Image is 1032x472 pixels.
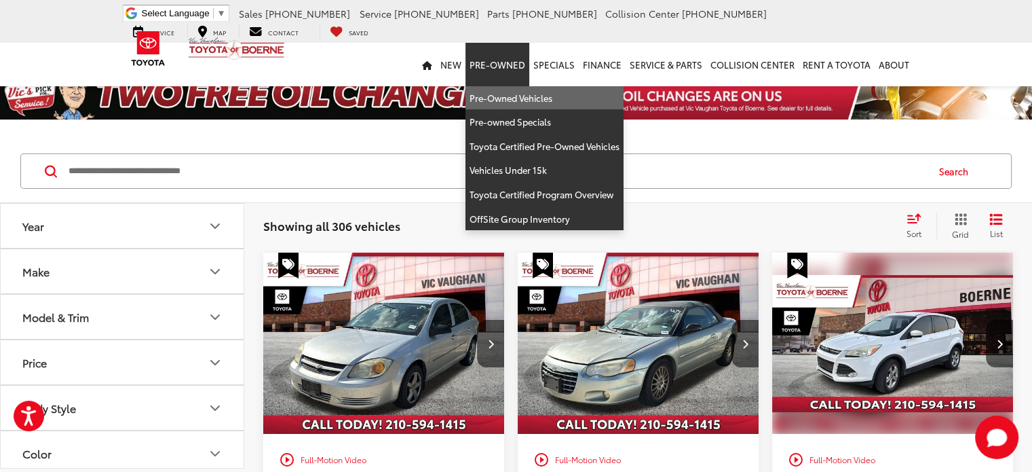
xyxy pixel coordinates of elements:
[465,207,624,231] a: OffSite Group Inventory
[799,43,875,86] a: Rent a Toyota
[477,320,504,367] button: Next image
[952,228,969,240] span: Grid
[207,218,223,234] div: Year
[22,447,52,460] div: Color
[771,253,1014,434] div: 2015 Ford Escape SE 0
[682,7,767,20] span: [PHONE_NUMBER]
[1,295,245,339] button: Model & TrimModel & Trim
[187,24,236,38] a: Map
[22,401,76,414] div: Body Style
[465,134,624,159] a: Toyota Certified Pre-Owned Vehicles
[771,253,1014,434] a: 2015 Ford Escape SE2015 Ford Escape SE2015 Ford Escape SE2015 Ford Escape SE
[517,253,760,434] a: 2005 Chrysler Sebring Touring2005 Chrysler Sebring Touring2005 Chrysler Sebring Touring2005 Chrys...
[936,213,979,240] button: Grid View
[207,400,223,416] div: Body Style
[349,28,368,37] span: Saved
[787,253,807,278] span: Special
[605,7,679,20] span: Collision Center
[22,356,47,369] div: Price
[517,253,760,434] div: 2005 Chrysler Sebring Touring 0
[360,7,391,20] span: Service
[142,8,210,18] span: Select Language
[906,228,921,239] span: Sort
[67,155,926,187] input: Search by Make, Model, or Keyword
[207,355,223,371] div: Price
[207,446,223,462] div: Color
[22,219,44,232] div: Year
[142,8,226,18] a: Select Language​
[771,253,1014,435] img: 2015 Ford Escape SE
[579,43,626,86] a: Finance
[123,24,185,38] a: Service
[418,43,436,86] a: Home
[265,7,350,20] span: [PHONE_NUMBER]
[239,7,263,20] span: Sales
[487,7,510,20] span: Parts
[263,217,400,234] span: Showing all 306 vehicles
[465,86,624,111] a: Pre-Owned Vehicles
[1,204,245,248] button: YearYear
[278,253,299,278] span: Special
[1,249,245,293] button: MakeMake
[975,416,1018,459] svg: Start Chat
[512,7,597,20] span: [PHONE_NUMBER]
[529,43,579,86] a: Specials
[986,320,1013,367] button: Next image
[217,8,226,18] span: ▼
[989,228,1003,239] span: List
[975,416,1018,459] button: Toggle Chat Window
[1,340,245,384] button: PricePrice
[207,264,223,280] div: Make
[517,253,760,435] img: 2005 Chrysler Sebring Touring
[22,310,89,323] div: Model & Trim
[533,253,553,278] span: Special
[207,309,223,325] div: Model & Trim
[263,253,505,434] a: 2009 Chevrolet Cobalt LS2009 Chevrolet Cobalt LS2009 Chevrolet Cobalt LS2009 Chevrolet Cobalt LS
[875,43,913,86] a: About
[239,24,309,38] a: Contact
[706,43,799,86] a: Collision Center
[320,24,379,38] a: My Saved Vehicles
[263,253,505,435] img: 2009 Chevrolet Cobalt LS
[626,43,706,86] a: Service & Parts: Opens in a new tab
[188,37,285,60] img: Vic Vaughan Toyota of Boerne
[465,158,624,183] a: Vehicles Under 15k
[1,386,245,430] button: Body StyleBody Style
[731,320,759,367] button: Next image
[394,7,479,20] span: [PHONE_NUMBER]
[22,265,50,278] div: Make
[465,183,624,207] a: Toyota Certified Program Overview
[436,43,465,86] a: New
[900,213,936,240] button: Select sort value
[979,213,1013,240] button: List View
[263,253,505,434] div: 2009 Chevrolet Cobalt LS 0
[465,110,624,134] a: Pre-owned Specials
[465,43,529,86] a: Pre-Owned
[926,154,988,188] button: Search
[123,26,174,71] img: Toyota
[213,8,214,18] span: ​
